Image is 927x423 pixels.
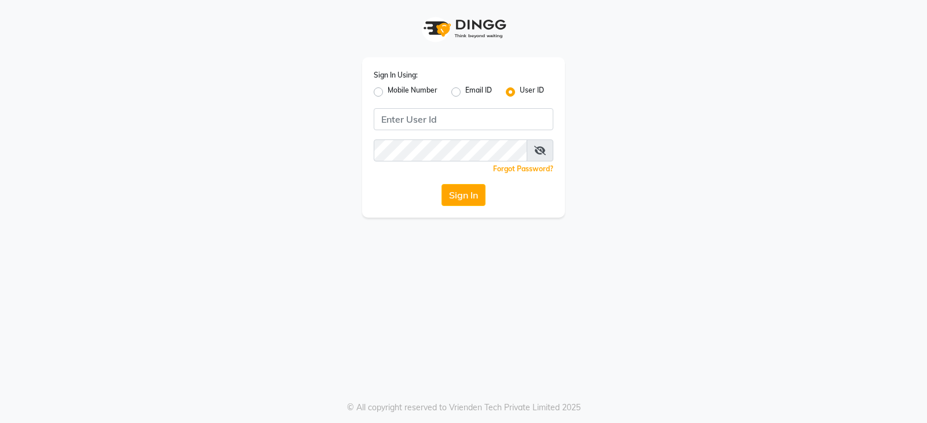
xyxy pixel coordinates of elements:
[493,164,553,173] a: Forgot Password?
[374,70,418,80] label: Sign In Using:
[441,184,486,206] button: Sign In
[374,108,553,130] input: Username
[465,85,492,99] label: Email ID
[388,85,437,99] label: Mobile Number
[520,85,544,99] label: User ID
[417,12,510,46] img: logo1.svg
[374,139,527,161] input: Username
